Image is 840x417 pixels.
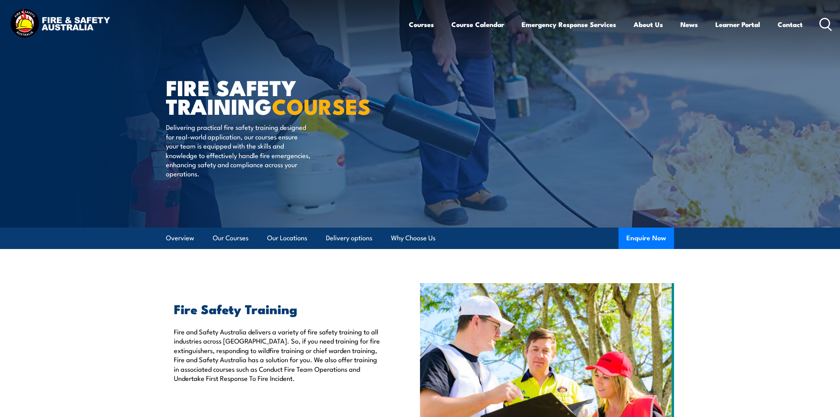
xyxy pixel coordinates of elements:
[634,14,663,35] a: About Us
[391,228,435,249] a: Why Choose Us
[778,14,803,35] a: Contact
[451,14,504,35] a: Course Calendar
[174,303,383,314] h2: Fire Safety Training
[267,228,307,249] a: Our Locations
[166,78,362,115] h1: FIRE SAFETY TRAINING
[326,228,372,249] a: Delivery options
[680,14,698,35] a: News
[272,89,371,122] strong: COURSES
[409,14,434,35] a: Courses
[618,228,674,249] button: Enquire Now
[213,228,249,249] a: Our Courses
[166,122,311,178] p: Delivering practical fire safety training designed for real-world application, our courses ensure...
[174,327,383,382] p: Fire and Safety Australia delivers a variety of fire safety training to all industries across [GE...
[522,14,616,35] a: Emergency Response Services
[715,14,760,35] a: Learner Portal
[166,228,194,249] a: Overview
